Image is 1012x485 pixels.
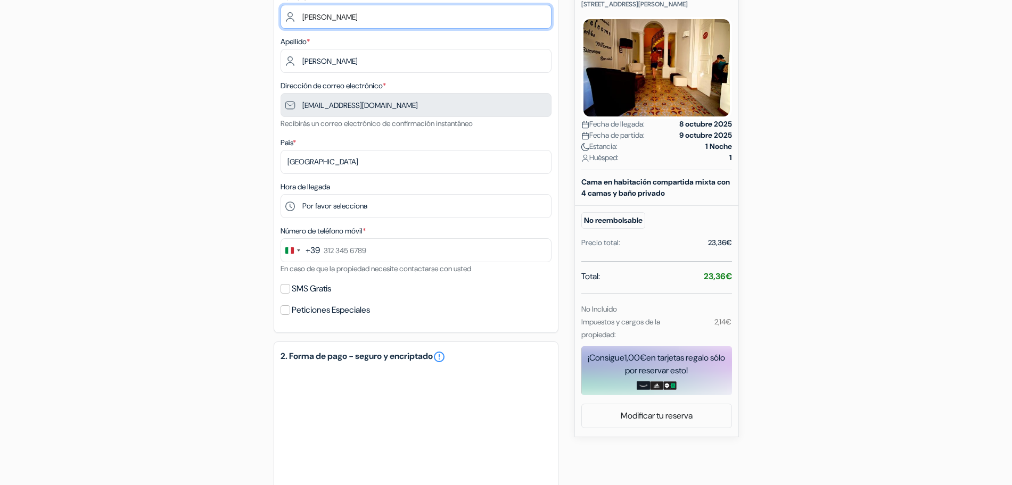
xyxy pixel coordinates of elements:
span: Fecha de partida: [581,130,645,141]
input: Introduzca el apellido [281,49,552,73]
div: Precio total: [581,237,620,248]
label: Apellido [281,36,310,47]
b: Cama en habitación compartida mixta con 4 camas y baño privado [581,177,730,198]
span: Fecha de llegada: [581,119,645,130]
img: uber-uber-eats-card.png [663,381,677,390]
div: 23,36€ [708,237,732,248]
small: No reembolsable [581,212,645,229]
strong: 9 octubre 2025 [679,130,732,141]
div: ¡Consigue en tarjetas regalo sólo por reservar esto! [581,352,732,377]
input: Ingrese el nombre [281,5,552,29]
span: Estancia: [581,141,618,152]
img: adidas-card.png [650,381,663,390]
a: error_outline [433,350,446,363]
img: amazon-card-no-text.png [637,381,650,390]
strong: 1 [729,152,732,163]
img: user_icon.svg [581,154,589,162]
strong: 8 octubre 2025 [679,119,732,130]
a: Modificar tu reserva [582,406,731,426]
small: Recibirás un correo electrónico de confirmación instantáneo [281,119,473,128]
input: 312 345 6789 [281,238,552,262]
small: Impuestos y cargos de la propiedad: [581,317,660,339]
img: calendar.svg [581,121,589,129]
strong: 1 Noche [705,141,732,152]
strong: 23,36€ [704,271,732,282]
input: Introduzca la dirección de correo electrónico [281,93,552,117]
small: 2,14€ [714,317,731,327]
div: +39 [306,244,320,257]
label: Hora de llegada [281,181,330,193]
small: En caso de que la propiedad necesite contactarse con usted [281,264,471,273]
label: SMS Gratis [292,281,331,296]
label: Peticiones Especiales [292,303,370,317]
span: 1,00€ [624,352,646,363]
small: No Incluido [581,304,617,314]
label: Número de teléfono móvil [281,225,366,237]
img: calendar.svg [581,132,589,140]
span: Huésped: [581,152,619,163]
img: moon.svg [581,143,589,151]
h5: 2. Forma de pago - seguro y encriptado [281,350,552,363]
span: Total: [581,270,600,283]
button: Change country, selected Italy (+39) [281,239,320,262]
label: Dirección de correo electrónico [281,80,386,91]
label: País [281,137,296,148]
